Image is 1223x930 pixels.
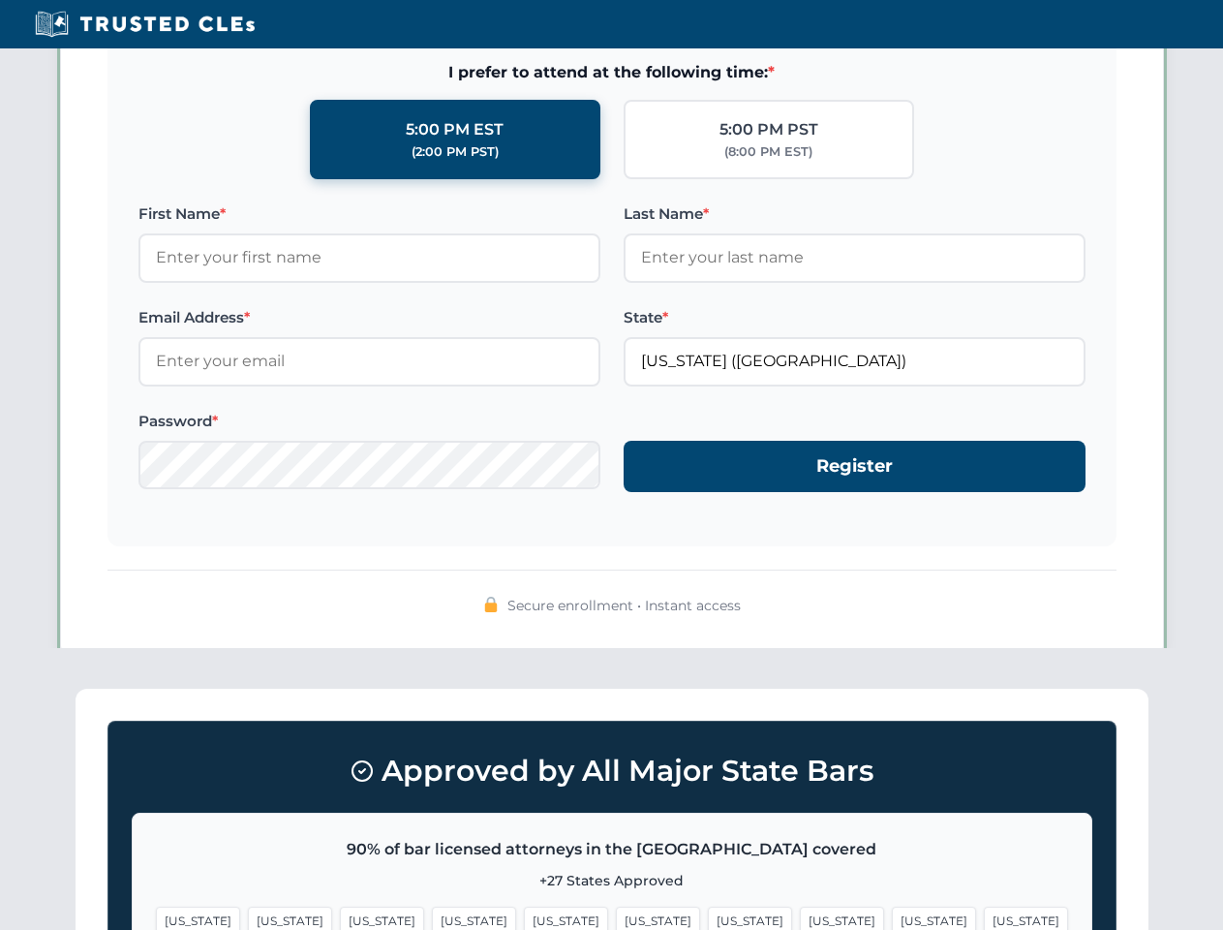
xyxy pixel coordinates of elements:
[138,337,600,386] input: Enter your email
[719,117,818,142] div: 5:00 PM PST
[406,117,504,142] div: 5:00 PM EST
[724,142,812,162] div: (8:00 PM EST)
[624,233,1085,282] input: Enter your last name
[156,870,1068,891] p: +27 States Approved
[156,837,1068,862] p: 90% of bar licensed attorneys in the [GEOGRAPHIC_DATA] covered
[138,233,600,282] input: Enter your first name
[507,595,741,616] span: Secure enrollment • Instant access
[138,306,600,329] label: Email Address
[624,441,1085,492] button: Register
[132,745,1092,797] h3: Approved by All Major State Bars
[29,10,260,39] img: Trusted CLEs
[138,202,600,226] label: First Name
[483,597,499,612] img: 🔒
[138,410,600,433] label: Password
[624,306,1085,329] label: State
[624,202,1085,226] label: Last Name
[624,337,1085,386] input: Florida (FL)
[412,142,499,162] div: (2:00 PM PST)
[138,60,1085,85] span: I prefer to attend at the following time:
